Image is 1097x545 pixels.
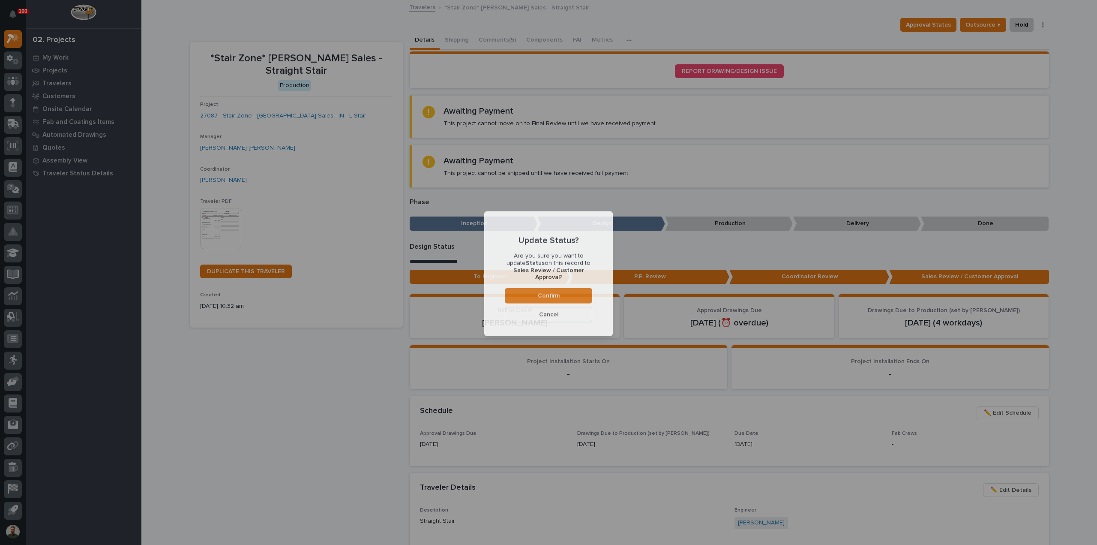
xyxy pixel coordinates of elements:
b: Status [526,260,545,266]
span: Cancel [539,311,558,319]
b: Sales Review / Customer Approval [513,267,584,280]
p: Update Status? [519,235,579,246]
button: Confirm [505,288,592,304]
p: Are you sure you want to update on this record to ? [505,253,592,281]
span: Confirm [538,292,560,300]
button: Cancel [505,307,592,322]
